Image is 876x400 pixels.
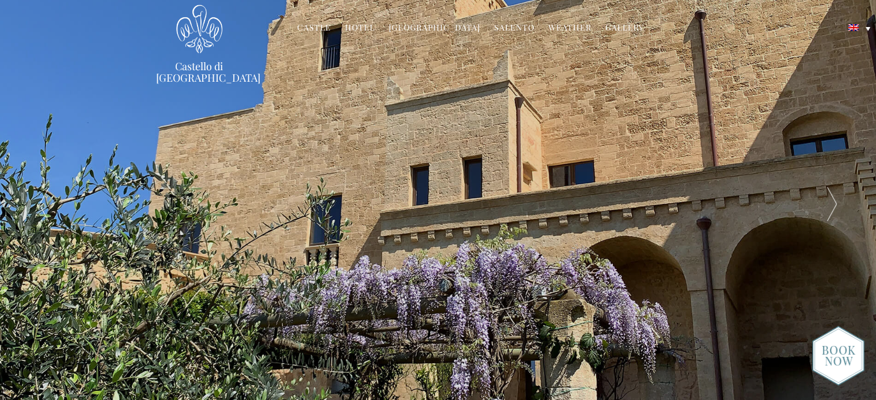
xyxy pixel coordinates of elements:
img: new-booknow.png [812,326,864,386]
a: Hotel [345,22,375,35]
a: Salento [494,22,534,35]
img: Castello di Ugento [176,5,222,54]
a: Castello di [GEOGRAPHIC_DATA] [156,60,242,83]
a: Gallery [605,22,644,35]
a: Weather [548,22,591,35]
a: Castle [297,22,331,35]
img: English [848,24,859,31]
a: [GEOGRAPHIC_DATA] [389,22,480,35]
